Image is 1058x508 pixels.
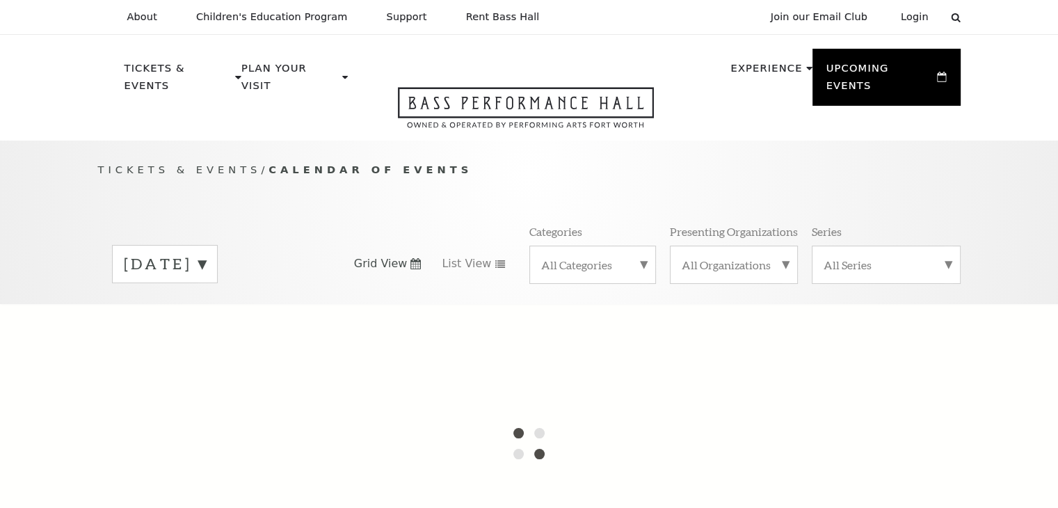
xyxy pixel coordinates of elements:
[125,60,232,102] p: Tickets & Events
[529,224,582,239] p: Categories
[826,60,934,102] p: Upcoming Events
[442,256,491,271] span: List View
[824,257,949,272] label: All Series
[98,164,262,175] span: Tickets & Events
[241,60,339,102] p: Plan Your Visit
[541,257,644,272] label: All Categories
[670,224,798,239] p: Presenting Organizations
[268,164,472,175] span: Calendar of Events
[98,161,961,179] p: /
[196,11,348,23] p: Children's Education Program
[127,11,157,23] p: About
[124,253,206,275] label: [DATE]
[387,11,427,23] p: Support
[354,256,408,271] span: Grid View
[730,60,802,85] p: Experience
[812,224,842,239] p: Series
[466,11,540,23] p: Rent Bass Hall
[682,257,786,272] label: All Organizations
